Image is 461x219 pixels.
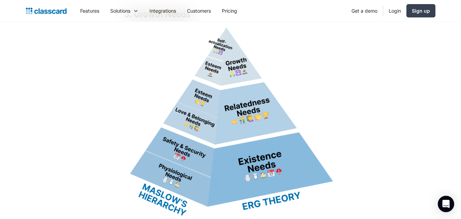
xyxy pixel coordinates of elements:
a: Login [383,3,406,18]
div: Sign up [412,7,430,14]
div: Open Intercom Messenger [438,196,454,212]
div: Solutions [105,3,144,18]
a: Customers [182,3,216,18]
a: Integrations [144,3,182,18]
a: Sign up [406,4,435,17]
a: Get a demo [346,3,383,18]
a: home [26,6,67,16]
div: Solutions [110,7,130,14]
a: Features [75,3,105,18]
a: Pricing [216,3,243,18]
